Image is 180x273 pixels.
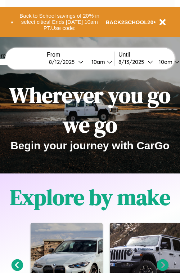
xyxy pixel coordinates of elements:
div: 10am [88,58,107,65]
div: 8 / 12 / 2025 [49,58,78,65]
label: From [47,52,114,58]
div: 8 / 13 / 2025 [118,58,148,65]
button: Back to School savings of 20% in select cities! Ends [DATE] 10am PT.Use code: [13,11,106,33]
div: 10am [155,58,174,65]
button: 8/12/2025 [47,58,86,66]
b: BACK2SCHOOL20 [106,19,154,25]
button: 10am [86,58,114,66]
h1: Explore by make [10,182,170,212]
